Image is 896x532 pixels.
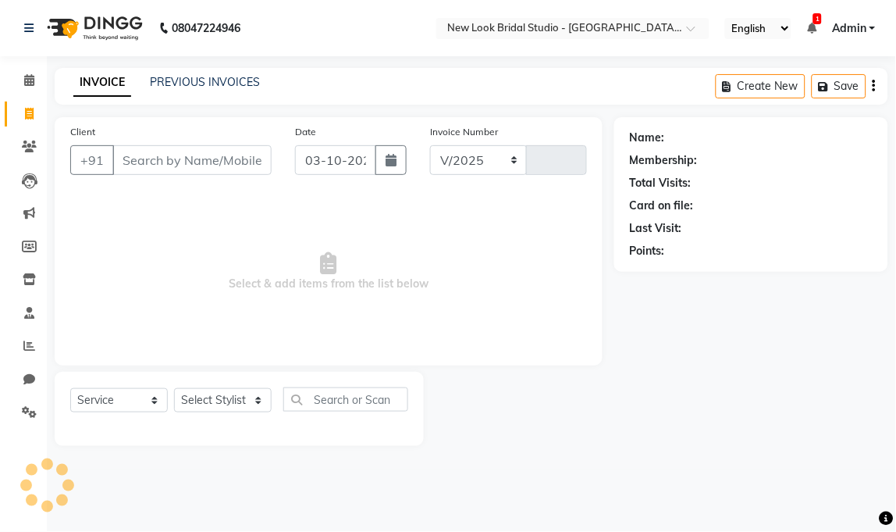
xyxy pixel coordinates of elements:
[73,69,131,97] a: INVOICE
[812,74,866,98] button: Save
[630,152,698,169] div: Membership:
[430,125,498,139] label: Invoice Number
[112,145,272,175] input: Search by Name/Mobile/Email/Code
[70,145,114,175] button: +91
[630,243,665,259] div: Points:
[70,194,587,350] span: Select & add items from the list below
[813,13,822,24] span: 1
[172,6,240,50] b: 08047224946
[70,125,95,139] label: Client
[807,21,816,35] a: 1
[630,220,682,237] div: Last Visit:
[716,74,805,98] button: Create New
[295,125,316,139] label: Date
[40,6,147,50] img: logo
[832,20,866,37] span: Admin
[630,130,665,146] div: Name:
[630,175,692,191] div: Total Visits:
[630,198,694,214] div: Card on file:
[283,387,408,412] input: Search or Scan
[150,75,260,89] a: PREVIOUS INVOICES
